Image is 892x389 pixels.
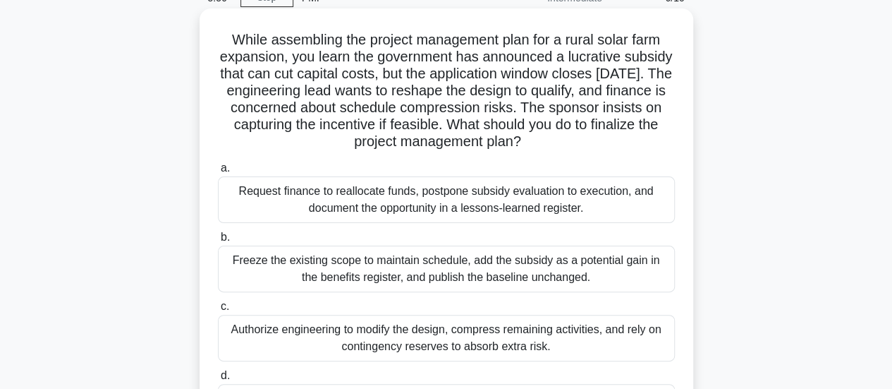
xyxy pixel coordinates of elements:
span: b. [221,231,230,243]
span: a. [221,162,230,174]
h5: While assembling the project management plan for a rural solar farm expansion, you learn the gove... [216,31,676,151]
div: Authorize engineering to modify the design, compress remaining activities, and rely on contingenc... [218,315,675,361]
div: Freeze the existing scope to maintain schedule, add the subsidy as a potential gain in the benefi... [218,246,675,292]
div: Request finance to reallocate funds, postpone subsidy evaluation to execution, and document the o... [218,176,675,223]
span: c. [221,300,229,312]
span: d. [221,369,230,381]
